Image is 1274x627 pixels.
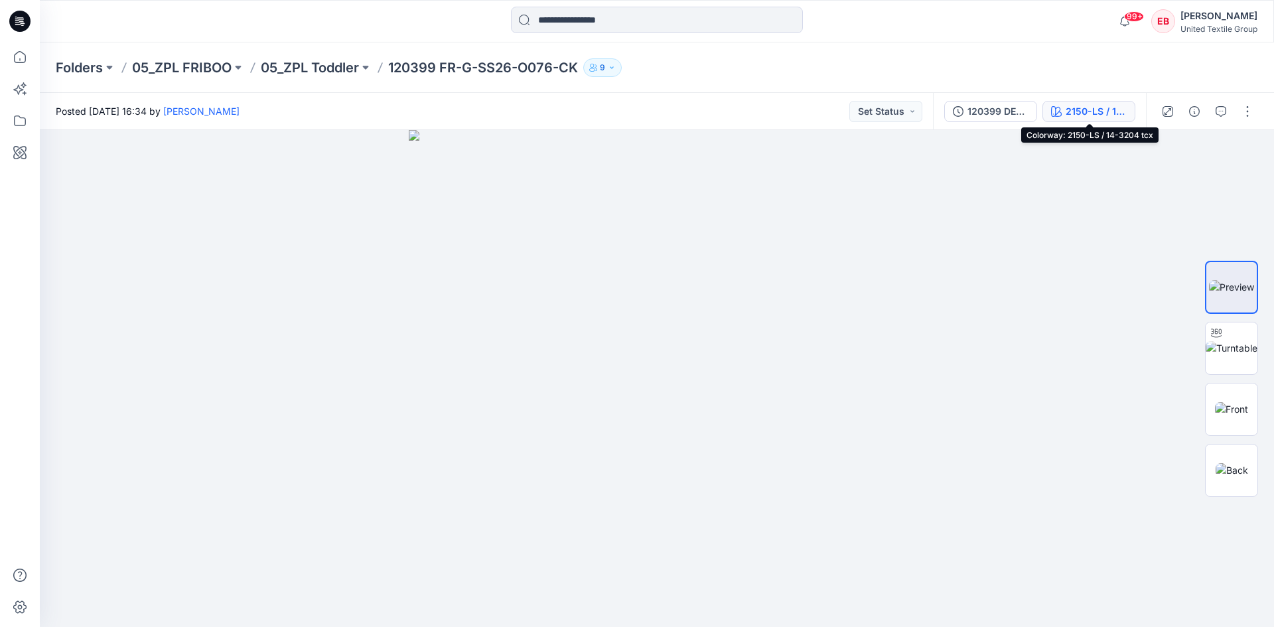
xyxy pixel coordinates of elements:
a: 05_ZPL Toddler [261,58,359,77]
button: 9 [583,58,622,77]
a: 05_ZPL FRIBOO [132,58,232,77]
img: Front [1215,402,1248,416]
a: Folders [56,58,103,77]
img: eyJhbGciOiJIUzI1NiIsImtpZCI6IjAiLCJzbHQiOiJzZXMiLCJ0eXAiOiJKV1QifQ.eyJkYXRhIjp7InR5cGUiOiJzdG9yYW... [409,130,906,627]
div: 2150-LS / 14-3204 tcx [1066,104,1127,119]
div: 120399 DEV COL [967,104,1028,119]
img: Preview [1209,280,1254,294]
img: Back [1216,463,1248,477]
img: Turntable [1206,341,1257,355]
span: 99+ [1124,11,1144,22]
button: 120399 DEV COL [944,101,1037,122]
div: EB [1151,9,1175,33]
button: Details [1184,101,1205,122]
div: [PERSON_NAME] [1180,8,1257,24]
a: [PERSON_NAME] [163,105,240,117]
button: 2150-LS / 14-3204 tcx [1042,101,1135,122]
div: United Textile Group [1180,24,1257,34]
p: 120399 FR-G-SS26-O076-CK [388,58,578,77]
span: Posted [DATE] 16:34 by [56,104,240,118]
p: 9 [600,60,605,75]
